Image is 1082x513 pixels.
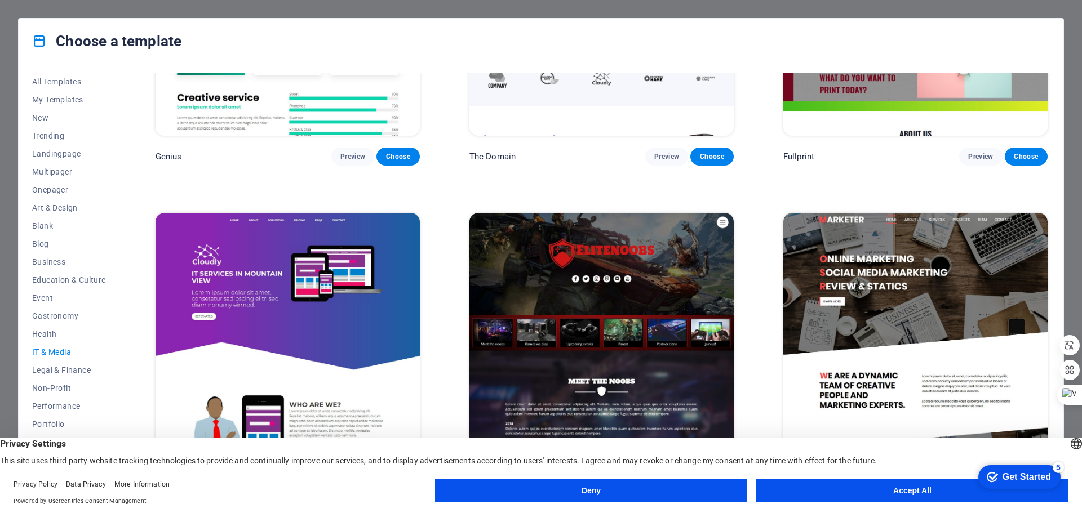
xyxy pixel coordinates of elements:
button: Performance [32,397,106,415]
button: My Templates [32,91,106,109]
button: Choose [376,148,419,166]
p: Fullprint [783,151,814,162]
img: Marketer [783,213,1048,456]
button: Multipager [32,163,106,181]
button: Education & Culture [32,271,106,289]
button: New [32,109,106,127]
span: Gastronomy [32,311,106,320]
span: IT & Media [32,347,106,356]
button: Non-Profit [32,379,106,397]
span: Art & Design [32,203,106,212]
button: Event [32,289,106,307]
span: Event [32,293,106,302]
span: Multipager [32,167,106,176]
span: Preview [968,152,993,161]
span: Landingpage [32,149,106,158]
p: Genius [156,151,182,162]
div: Get Started [33,12,82,23]
span: Portfolio [32,420,106,429]
button: Blog [32,235,106,253]
button: Trending [32,127,106,145]
span: Blog [32,239,106,248]
img: Cloudly [156,213,420,456]
button: Gastronomy [32,307,106,325]
button: IT & Media [32,343,106,361]
button: Preview [645,148,688,166]
div: 5 [83,2,95,14]
span: New [32,113,106,122]
button: Health [32,325,106,343]
button: All Templates [32,73,106,91]
span: Education & Culture [32,275,106,284]
button: Business [32,253,106,271]
span: Business [32,257,106,266]
button: Portfolio [32,415,106,433]
p: The Domain [469,151,516,162]
span: Choose [699,152,724,161]
span: Preview [340,152,365,161]
img: Elitenoobs [469,213,734,456]
span: All Templates [32,77,106,86]
span: Performance [32,402,106,411]
span: Choose [1014,152,1039,161]
button: Landingpage [32,145,106,163]
button: Preview [959,148,1002,166]
button: Legal & Finance [32,361,106,379]
button: Services [32,433,106,451]
span: Non-Profit [32,383,106,392]
button: Choose [690,148,733,166]
button: Onepager [32,181,106,199]
span: Health [32,329,106,338]
span: My Templates [32,95,106,104]
span: Preview [654,152,679,161]
span: Choose [385,152,410,161]
div: Get Started 5 items remaining, 0% complete [9,6,91,29]
span: Onepager [32,185,106,194]
h4: Choose a template [32,32,181,50]
button: Choose [1005,148,1048,166]
span: Blank [32,221,106,230]
button: Art & Design [32,199,106,217]
span: Trending [32,131,106,140]
span: Legal & Finance [32,365,106,374]
button: Blank [32,217,106,235]
button: Preview [331,148,374,166]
